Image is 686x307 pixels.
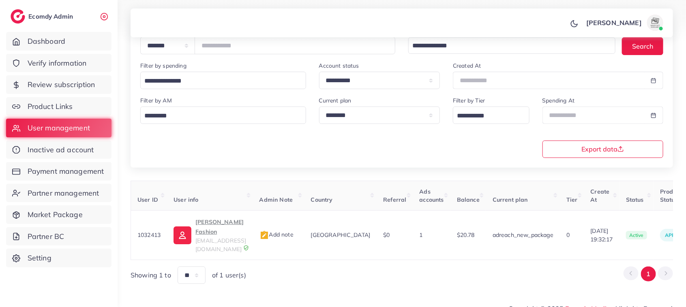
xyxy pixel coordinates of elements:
[140,62,187,70] label: Filter by spending
[28,188,99,198] span: Partner management
[622,37,663,55] button: Search
[28,145,94,155] span: Inactive ad account
[137,196,158,203] span: User ID
[28,123,90,133] span: User management
[137,231,161,239] span: 1032413
[542,96,575,104] label: Spending At
[6,227,111,246] a: Partner BC
[582,15,667,31] a: [PERSON_NAME]avatar
[586,18,642,28] p: [PERSON_NAME]
[6,54,111,72] a: Verify information
[6,249,111,267] a: Setting
[581,146,624,152] span: Export data
[319,62,359,70] label: Account status
[6,32,111,51] a: Dashboard
[542,141,664,158] button: Export data
[195,217,246,237] p: [PERSON_NAME] Fashion
[174,217,246,253] a: [PERSON_NAME] Fashion[EMAIL_ADDRESS][DOMAIN_NAME]
[6,205,111,224] a: Market Package
[591,227,613,243] span: [DATE] 19:32:17
[195,237,246,252] span: [EMAIL_ADDRESS][DOMAIN_NAME]
[28,209,83,220] span: Market Package
[259,230,269,240] img: admin_note.cdd0b510.svg
[660,188,682,203] span: Product Status
[6,75,111,94] a: Review subscription
[420,188,444,203] span: Ads accounts
[6,97,111,116] a: Product Links
[141,110,296,122] input: Search for option
[319,96,352,104] label: Current plan
[212,271,246,280] span: of 1 user(s)
[566,196,578,203] span: Tier
[457,231,475,239] span: $20.78
[311,196,333,203] span: Country
[28,13,75,20] h2: Ecomdy Admin
[409,40,605,52] input: Search for option
[457,196,480,203] span: Balance
[174,226,191,244] img: ic-user-info.36bf1079.svg
[453,96,485,104] label: Filter by Tier
[11,9,25,23] img: logo
[453,107,529,124] div: Search for option
[140,96,172,104] label: Filter by AM
[454,110,519,122] input: Search for option
[383,231,390,239] span: $0
[493,231,553,239] span: adreach_new_package
[6,141,111,159] a: Inactive ad account
[383,196,406,203] span: Referral
[28,36,65,47] span: Dashboard
[626,196,644,203] span: Status
[493,196,528,203] span: Current plan
[566,231,570,239] span: 0
[259,231,294,238] span: Add note
[453,62,481,70] label: Created At
[6,162,111,181] a: Payment management
[243,245,249,251] img: 9CAL8B2pu8EFxCJHYAAAAldEVYdGRhdGU6Y3JlYXRlADIwMjItMTItMDlUMDQ6NTg6MzkrMDA6MDBXSlgLAAAAJXRFWHRkYXR...
[311,231,371,239] span: [GEOGRAPHIC_DATA]
[141,75,296,87] input: Search for option
[28,101,73,112] span: Product Links
[408,37,615,54] div: Search for option
[420,231,423,239] span: 1
[6,184,111,203] a: Partner management
[28,58,87,68] span: Verify information
[641,266,656,281] button: Go to page 1
[131,271,171,280] span: Showing 1 to
[28,166,104,177] span: Payment management
[28,253,51,263] span: Setting
[28,231,64,242] span: Partner BC
[591,188,610,203] span: Create At
[140,107,306,124] div: Search for option
[140,72,306,89] div: Search for option
[624,266,673,281] ul: Pagination
[259,196,293,203] span: Admin Note
[626,231,647,240] span: active
[28,79,95,90] span: Review subscription
[11,9,75,23] a: logoEcomdy Admin
[647,15,663,31] img: avatar
[6,119,111,137] a: User management
[174,196,198,203] span: User info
